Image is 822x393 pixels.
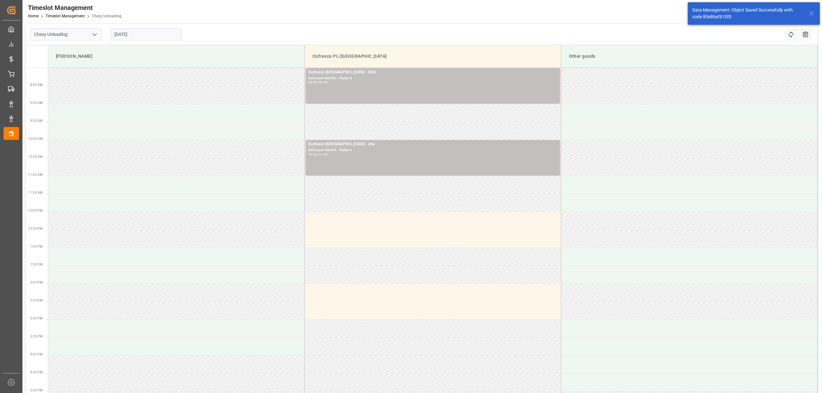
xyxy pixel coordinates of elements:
span: 8:30 AM [30,83,43,87]
input: Type to search/select [30,28,101,40]
span: 11:00 AM [28,173,43,176]
div: Cofresco [GEOGRAPHIC_DATA] - dss [308,141,557,148]
span: 10:30 AM [28,155,43,158]
div: Delivery#:490254 - Plate#:x [308,148,557,153]
div: 10:00 [308,153,318,156]
span: 9:00 AM [30,101,43,105]
div: Cofresco PL/[GEOGRAPHIC_DATA] [310,50,556,62]
span: 3:00 PM [30,317,43,320]
div: 11:00 [319,153,328,156]
div: 08:00 [308,81,318,84]
span: 2:00 PM [30,281,43,284]
div: - [318,81,319,84]
div: - [318,153,319,156]
span: 1:00 PM [30,245,43,248]
div: Delivery#:490252 - Plate#:X [308,76,557,81]
a: Home [28,14,39,18]
span: 10:00 AM [28,137,43,141]
a: Timeslot Management [46,14,85,18]
div: [PERSON_NAME] [53,50,299,62]
span: 12:00 PM [28,209,43,212]
span: 12:30 PM [28,227,43,230]
button: open menu [90,30,99,39]
span: 3:30 PM [30,335,43,338]
div: Timeslot Management [28,3,121,13]
span: 4:00 PM [30,353,43,356]
div: Other goods [566,50,812,62]
span: 11:30 AM [28,191,43,194]
div: 09:00 [319,81,328,84]
input: DD-MM-YYYY [110,28,182,40]
span: 9:30 AM [30,119,43,123]
div: Data Management: Object Saved Successfully with code 80e86af610f0 [692,7,803,20]
span: 5:00 PM [30,389,43,392]
span: 1:30 PM [30,263,43,266]
span: 4:30 PM [30,371,43,374]
span: 2:30 PM [30,299,43,302]
div: Cofresco [GEOGRAPHIC_DATA] - DSS [308,69,557,76]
